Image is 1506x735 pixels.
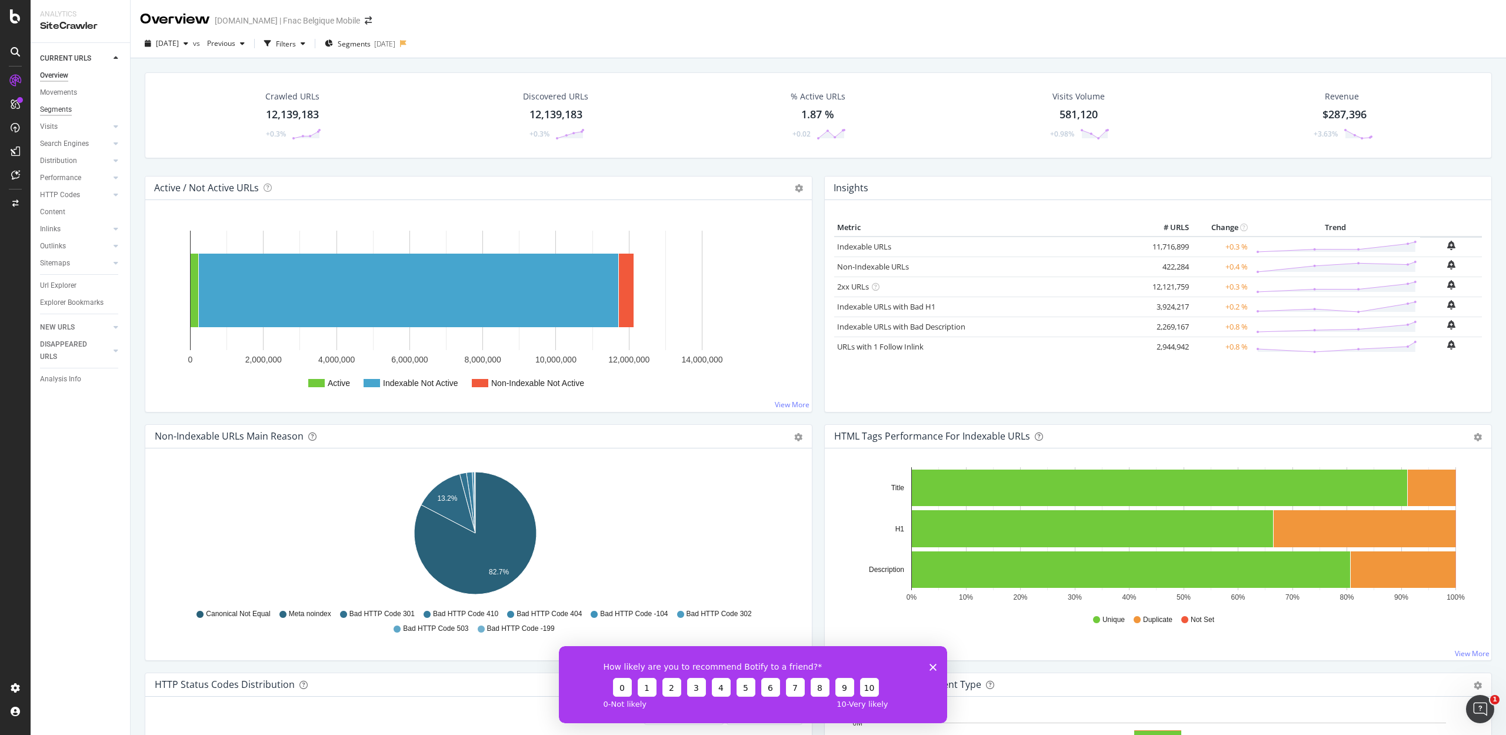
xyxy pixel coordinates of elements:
div: Outlinks [40,240,66,252]
span: Previous [202,38,235,48]
text: Description [869,566,904,574]
div: SiteCrawler [40,19,121,33]
td: 2,269,167 [1145,317,1192,337]
span: Unique [1102,615,1125,625]
text: 8,000,000 [464,355,501,364]
th: Change [1192,219,1251,237]
a: Url Explorer [40,280,122,292]
span: Bad HTTP Code -199 [487,624,555,634]
span: Bad HTTP Code 503 [403,624,468,634]
text: Active [328,378,350,388]
th: # URLS [1145,219,1192,237]
span: Bad HTTP Code 302 [687,609,752,619]
div: gear [1474,681,1482,690]
div: % Active URLs [791,91,845,102]
td: 3,924,217 [1145,297,1192,317]
text: Title [891,484,905,492]
div: Visits Volume [1052,91,1105,102]
text: Indexable Not Active [383,378,458,388]
a: Indexable URLs [837,241,891,252]
div: arrow-right-arrow-left [365,16,372,25]
div: Analytics [40,9,121,19]
text: 13.2% [437,494,457,503]
span: Bad HTTP Code -104 [600,609,668,619]
div: [DOMAIN_NAME] | Fnac Belgique Mobile [215,15,360,26]
span: vs [193,38,202,48]
div: +0.02 [792,129,811,139]
a: Movements [40,87,122,99]
div: +0.3% [529,129,549,139]
div: +0.3% [266,129,286,139]
th: Metric [834,219,1145,237]
text: Non-Indexable Not Active [491,378,584,388]
span: Revenue [1325,91,1359,102]
a: 2xx URLs [837,281,869,292]
div: HTTP Codes [40,189,80,201]
iframe: Intercom live chat [1466,695,1494,723]
button: Previous [202,34,249,53]
td: 422,284 [1145,257,1192,277]
div: Overview [140,9,210,29]
div: Analysis Info [40,373,81,385]
text: 70% [1285,593,1300,601]
text: 100% [1447,593,1465,601]
a: CURRENT URLS [40,52,110,65]
a: Performance [40,172,110,184]
a: Analysis Info [40,373,122,385]
a: Segments [40,104,122,116]
div: bell-plus [1447,320,1455,330]
a: Overview [40,69,122,82]
a: NEW URLS [40,321,110,334]
div: NEW URLS [40,321,75,334]
td: 12,121,759 [1145,277,1192,297]
text: 60% [1231,593,1245,601]
button: Filters [259,34,310,53]
div: bell-plus [1447,241,1455,250]
div: Performance [40,172,81,184]
div: Url Explorer [40,280,76,292]
svg: A chart. [834,467,1475,604]
a: Explorer Bookmarks [40,297,122,309]
div: Crawled URLs [265,91,319,102]
a: Distribution [40,155,110,167]
span: Not Set [1191,615,1214,625]
td: +0.2 % [1192,297,1251,317]
svg: A chart. [155,467,795,604]
td: +0.8 % [1192,317,1251,337]
button: [DATE] [140,34,193,53]
a: Visits [40,121,110,133]
text: 80% [1340,593,1354,601]
div: DISAPPEARED URLS [40,338,99,363]
span: Duplicate [1143,615,1172,625]
text: 90% [1394,593,1408,601]
span: Meta noindex [289,609,331,619]
div: 12,139,183 [529,107,582,122]
text: 14,000,000 [681,355,722,364]
a: Indexable URLs with Bad H1 [837,301,935,312]
text: 2,000,000 [245,355,282,364]
text: 4,000,000 [318,355,355,364]
div: Discovered URLs [523,91,588,102]
div: Search Engines [40,138,89,150]
svg: A chart. [155,219,795,403]
span: 1 [1490,695,1500,704]
div: 1.87 % [801,107,834,122]
div: Explorer Bookmarks [40,297,104,309]
a: Outlinks [40,240,110,252]
div: bell-plus [1447,260,1455,270]
div: HTML Tags Performance for Indexable URLs [834,430,1030,442]
div: Filters [276,39,296,49]
a: URLs with 1 Follow Inlink [837,341,924,352]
